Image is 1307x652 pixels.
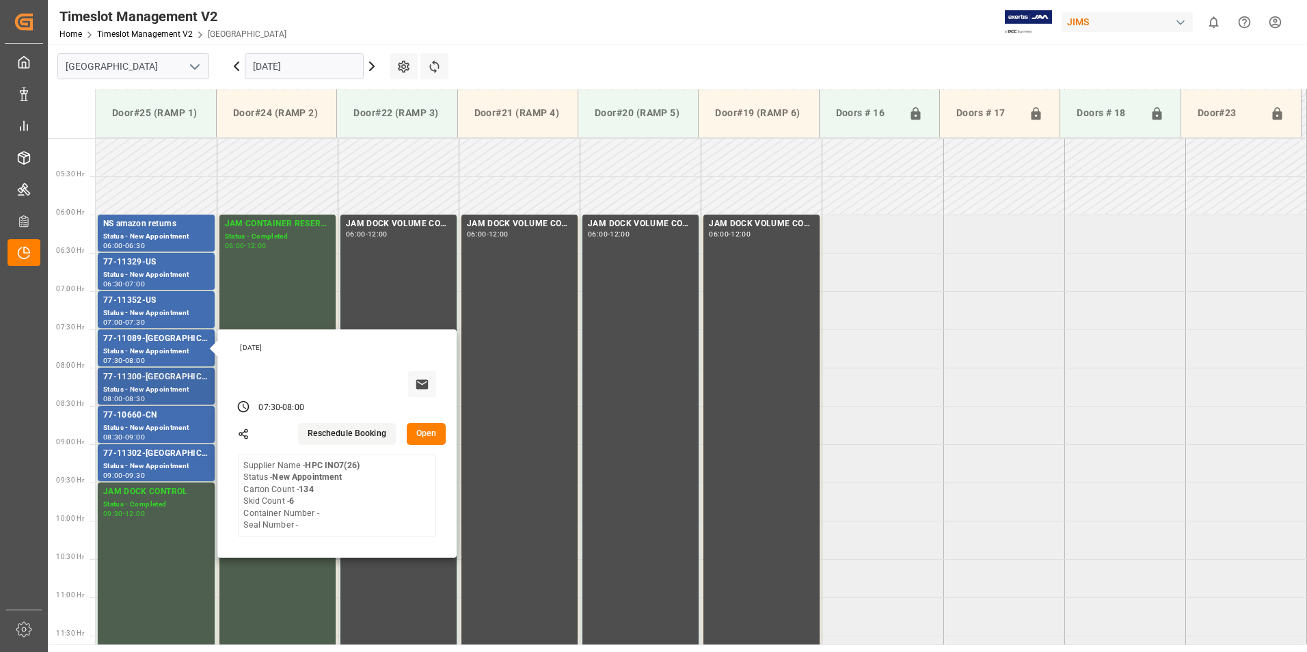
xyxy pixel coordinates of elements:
span: 11:30 Hr [56,629,84,637]
div: 06:00 [346,231,366,237]
div: JAM DOCK VOLUME CONTROL [467,217,572,231]
div: 77-11300-[GEOGRAPHIC_DATA] [103,370,209,384]
div: 07:30 [258,402,280,414]
div: - [123,243,125,249]
div: - [123,281,125,287]
span: 08:00 Hr [56,362,84,369]
div: 09:00 [125,434,145,440]
span: 06:00 Hr [56,208,84,216]
div: - [123,511,125,517]
div: Status - Completed [103,499,209,511]
span: 09:30 Hr [56,476,84,484]
b: HPC INO7(26) [305,461,360,470]
div: Door#23 [1192,100,1265,126]
span: 10:30 Hr [56,553,84,560]
div: 06:00 [709,231,729,237]
div: 12:00 [368,231,388,237]
button: Help Center [1229,7,1260,38]
a: Home [59,29,82,39]
div: 09:30 [125,472,145,478]
div: JAM DOCK VOLUME CONTROL [709,217,814,231]
div: JAM DOCK CONTROL [103,485,209,499]
span: 10:00 Hr [56,515,84,522]
div: Status - New Appointment [103,461,209,472]
span: 07:00 Hr [56,285,84,293]
input: Type to search/select [57,53,209,79]
div: Status - New Appointment [103,231,209,243]
div: Status - New Appointment [103,422,209,434]
div: 06:00 [225,243,245,249]
div: - [123,396,125,402]
div: 12:00 [731,231,751,237]
div: 06:30 [103,281,123,287]
b: 134 [299,485,313,494]
div: - [729,231,731,237]
div: Status - New Appointment [103,269,209,281]
div: 06:00 [588,231,608,237]
div: 77-11089-[GEOGRAPHIC_DATA] [103,332,209,346]
div: Status - Completed [225,231,330,243]
div: 77-11329-US [103,256,209,269]
div: JAM DOCK VOLUME CONTROL [346,217,451,231]
div: 08:00 [125,357,145,364]
span: 08:30 Hr [56,400,84,407]
button: Open [407,423,446,445]
div: 06:00 [103,243,123,249]
div: Doors # 16 [831,100,903,126]
div: 09:00 [103,472,123,478]
div: - [280,402,282,414]
div: Supplier Name - Status - Carton Count - Skid Count - Container Number - Seal Number - [243,460,360,532]
input: DD.MM.YYYY [245,53,364,79]
div: Status - New Appointment [103,346,209,357]
button: JIMS [1062,9,1198,35]
div: 06:00 [467,231,487,237]
div: 07:00 [103,319,123,325]
div: Timeslot Management V2 [59,6,286,27]
div: Status - New Appointment [103,384,209,396]
div: JAM DOCK VOLUME CONTROL [588,217,693,231]
button: show 0 new notifications [1198,7,1229,38]
div: 77-11302-[GEOGRAPHIC_DATA] [103,447,209,461]
button: Reschedule Booking [298,423,396,445]
div: Door#25 (RAMP 1) [107,100,205,126]
div: 09:30 [103,511,123,517]
div: - [244,243,246,249]
div: - [123,472,125,478]
div: 06:30 [125,243,145,249]
div: 07:00 [125,281,145,287]
div: - [608,231,610,237]
span: 07:30 Hr [56,323,84,331]
div: Door#19 (RAMP 6) [710,100,807,126]
b: 6 [289,496,294,506]
img: Exertis%20JAM%20-%20Email%20Logo.jpg_1722504956.jpg [1005,10,1052,34]
div: Door#21 (RAMP 4) [469,100,567,126]
div: 77-11352-US [103,294,209,308]
div: NS amazon returns [103,217,209,231]
div: Doors # 17 [951,100,1023,126]
div: 07:30 [103,357,123,364]
div: 12:00 [125,511,145,517]
div: 12:00 [610,231,630,237]
span: 05:30 Hr [56,170,84,178]
div: Door#24 (RAMP 2) [228,100,325,126]
a: Timeslot Management V2 [97,29,193,39]
div: - [123,319,125,325]
div: - [123,434,125,440]
div: JAM CONTAINER RESERVED [225,217,330,231]
span: 09:00 Hr [56,438,84,446]
div: JIMS [1062,12,1193,32]
div: 08:30 [103,434,123,440]
div: - [366,231,368,237]
div: Door#20 (RAMP 5) [589,100,687,126]
div: - [123,357,125,364]
b: New Appointment [272,472,342,482]
div: [DATE] [235,343,442,353]
div: 12:00 [489,231,509,237]
div: 12:00 [247,243,267,249]
div: 77-10660-CN [103,409,209,422]
div: Status - New Appointment [103,308,209,319]
div: 08:30 [125,396,145,402]
div: - [487,231,489,237]
span: 11:00 Hr [56,591,84,599]
div: Doors # 18 [1071,100,1144,126]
